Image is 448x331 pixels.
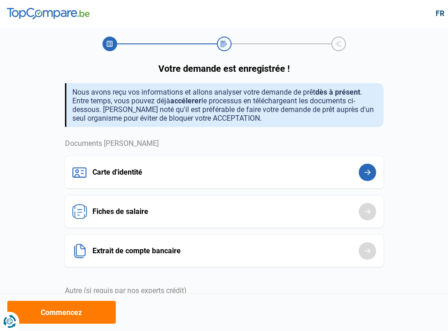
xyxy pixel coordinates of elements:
[72,88,376,123] p: Nous avons reçu vos informations et allons analyser votre demande de prêt . Entre temps, vous pou...
[65,274,383,304] div: Autre (si requis par nos experts crédit)
[7,301,116,324] button: Commencez
[430,9,441,18] div: fr
[65,196,383,228] button: Fiches de salaire
[65,156,383,188] button: Carte d'identité
[315,88,360,96] strong: dès à présent
[170,96,201,105] strong: accélerer
[65,63,383,74] h1: Votre demande est enregistrée !
[7,8,90,20] img: TopCompare.be
[65,235,383,267] button: Extrait de compte bancaire
[65,138,383,156] div: Documents [PERSON_NAME]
